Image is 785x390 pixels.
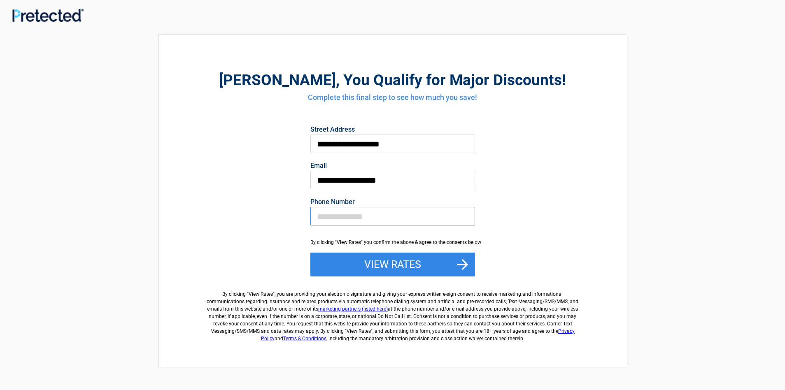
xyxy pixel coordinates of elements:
button: View Rates [310,253,475,276]
h4: Complete this final step to see how much you save! [204,92,582,103]
a: Terms & Conditions [283,336,326,341]
span: [PERSON_NAME] [219,71,336,89]
a: Privacy Policy [261,328,575,341]
label: Email [310,162,475,169]
label: By clicking " ", you are providing your electronic signature and giving your express written e-si... [204,284,582,342]
h2: , You Qualify for Major Discounts! [204,70,582,90]
label: Street Address [310,126,475,133]
a: marketing partners (listed here) [318,306,388,312]
img: Main Logo [12,9,84,21]
div: By clicking "View Rates" you confirm the above & agree to the consents below [310,239,475,246]
span: View Rates [249,291,273,297]
label: Phone Number [310,199,475,205]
